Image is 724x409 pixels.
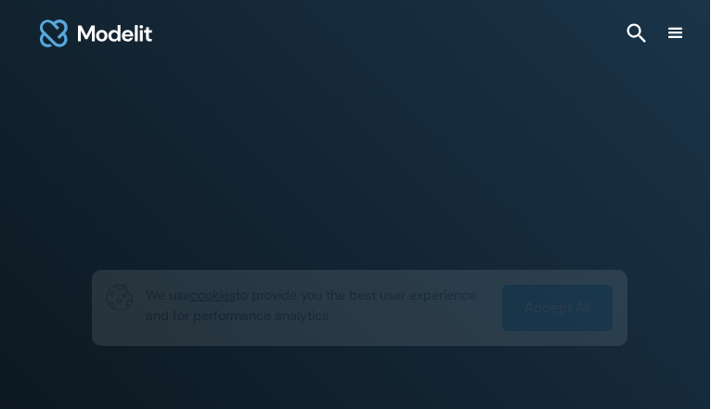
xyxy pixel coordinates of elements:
p: We use to provide you the best user experience and for performance analytics. [146,285,489,326]
img: modelit logo [37,11,155,56]
a: Accept All [502,285,613,331]
div: menu [665,22,687,45]
a: home [37,11,155,56]
span: cookies [190,287,236,303]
